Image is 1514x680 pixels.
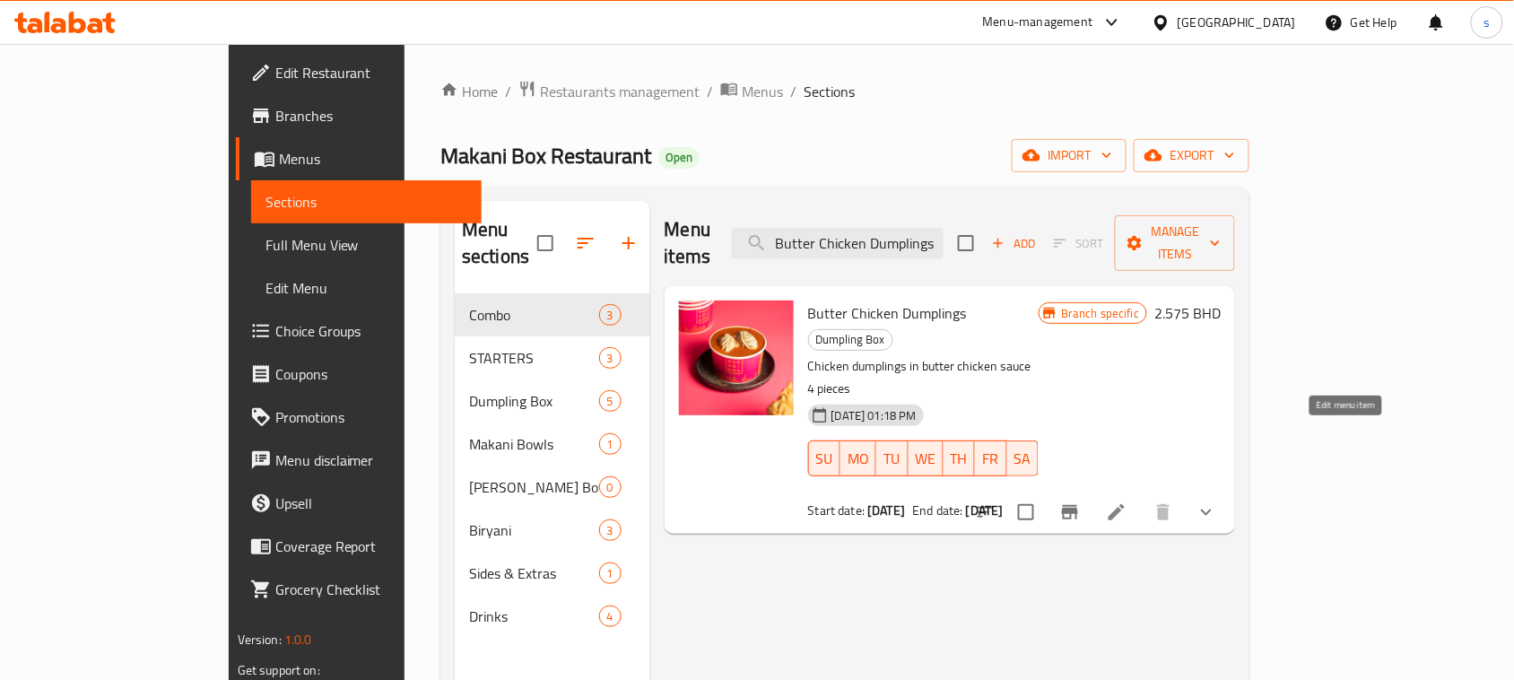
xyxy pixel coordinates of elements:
[982,446,1000,472] span: FR
[848,446,869,472] span: MO
[600,479,621,496] span: 0
[275,536,467,557] span: Coverage Report
[1148,144,1235,167] span: export
[275,320,467,342] span: Choice Groups
[469,476,598,498] div: Tikka Masala Bowls
[455,509,650,552] div: Biryani3
[469,606,598,627] span: Drinks
[1129,221,1221,266] span: Manage items
[469,519,598,541] span: Biryani
[840,440,876,476] button: MO
[455,379,650,423] div: Dumpling Box5
[279,148,467,170] span: Menus
[1012,139,1127,172] button: import
[876,440,909,476] button: TU
[1007,440,1040,476] button: SA
[1484,13,1490,32] span: s
[804,81,855,102] span: Sections
[867,499,905,522] b: [DATE]
[265,191,467,213] span: Sections
[236,51,482,94] a: Edit Restaurant
[469,433,598,455] span: Makani Bowls
[909,440,944,476] button: WE
[469,304,598,326] span: Combo
[236,482,482,525] a: Upsell
[275,449,467,471] span: Menu disclaimer
[275,579,467,600] span: Grocery Checklist
[679,301,794,415] img: Butter Chicken Dumplings
[599,390,622,412] div: items
[1048,491,1092,534] button: Branch-specific-item
[947,224,985,262] span: Select section
[1014,446,1032,472] span: SA
[236,525,482,568] a: Coverage Report
[665,216,711,270] h2: Menu items
[455,466,650,509] div: [PERSON_NAME] Bowls0
[600,436,621,453] span: 1
[951,446,969,472] span: TH
[236,568,482,611] a: Grocery Checklist
[455,595,650,638] div: Drinks4
[720,80,783,103] a: Menus
[790,81,796,102] li: /
[1115,215,1235,271] button: Manage items
[440,135,651,176] span: Makani Box Restaurant
[600,393,621,410] span: 5
[505,81,511,102] li: /
[540,81,700,102] span: Restaurants management
[607,222,650,265] button: Add section
[1054,305,1146,322] span: Branch specific
[469,390,598,412] span: Dumpling Box
[599,519,622,541] div: items
[275,105,467,126] span: Branches
[236,353,482,396] a: Coupons
[455,423,650,466] div: Makani Bowls1
[599,606,622,627] div: items
[599,433,622,455] div: items
[600,565,621,582] span: 1
[600,608,621,625] span: 4
[265,277,467,299] span: Edit Menu
[275,363,467,385] span: Coupons
[916,446,936,472] span: WE
[236,309,482,353] a: Choice Groups
[658,150,700,165] span: Open
[564,222,607,265] span: Sort sections
[455,552,650,595] div: Sides & Extras1
[1196,501,1217,523] svg: Show Choices
[600,522,621,539] span: 3
[455,336,650,379] div: STARTERS3
[462,216,537,270] h2: Menu sections
[808,499,866,522] span: Start date:
[275,493,467,514] span: Upsell
[518,80,700,103] a: Restaurants management
[989,233,1038,254] span: Add
[824,407,924,424] span: [DATE] 01:18 PM
[808,355,1039,400] p: Chicken dumplings in butter chicken sauce 4 pieces
[1142,491,1185,534] button: delete
[912,499,962,522] span: End date:
[658,147,700,169] div: Open
[599,562,622,584] div: items
[600,307,621,324] span: 3
[808,300,967,327] span: Butter Chicken Dumplings
[251,223,482,266] a: Full Menu View
[983,12,1093,33] div: Menu-management
[251,180,482,223] a: Sections
[944,440,976,476] button: TH
[275,406,467,428] span: Promotions
[469,347,598,369] span: STARTERS
[808,440,840,476] button: SU
[600,350,621,367] span: 3
[1185,491,1228,534] button: show more
[1134,139,1249,172] button: export
[455,286,650,645] nav: Menu sections
[526,224,564,262] span: Select all sections
[964,491,1007,534] button: sort-choices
